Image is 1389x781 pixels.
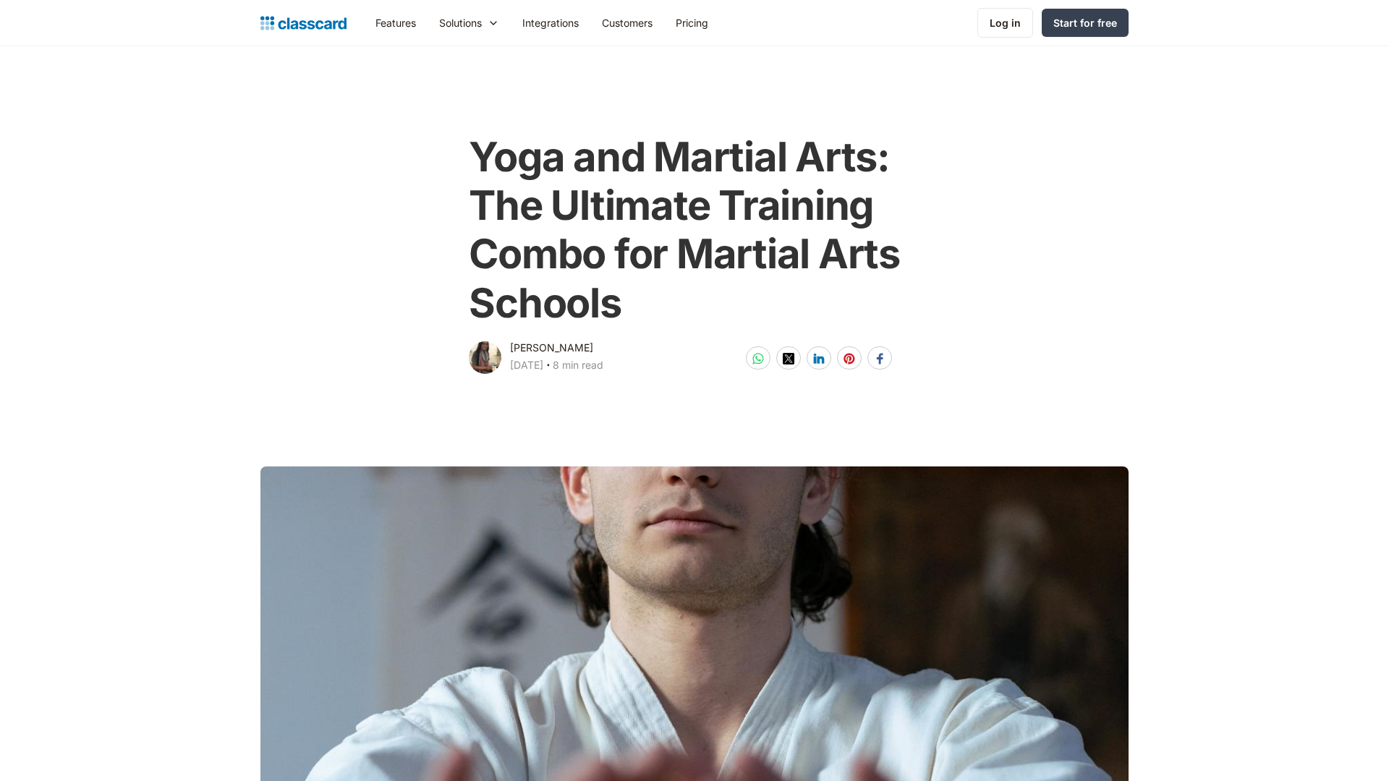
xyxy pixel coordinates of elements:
[752,353,764,364] img: whatsapp-white sharing button
[1053,15,1117,30] div: Start for free
[977,8,1033,38] a: Log in
[664,7,720,39] a: Pricing
[783,353,794,364] img: twitter-white sharing button
[439,15,482,30] div: Solutions
[364,7,428,39] a: Features
[469,133,919,328] h1: Yoga and Martial Arts: The Ultimate Training Combo for Martial Arts Schools
[260,13,347,33] a: Logo
[553,357,603,374] div: 8 min read
[590,7,664,39] a: Customers
[1042,9,1129,37] a: Start for free
[510,339,593,357] div: [PERSON_NAME]
[510,357,543,374] div: [DATE]
[990,15,1021,30] div: Log in
[874,353,885,364] img: facebook-white sharing button
[813,353,825,364] img: linkedin-white sharing button
[511,7,590,39] a: Integrations
[543,357,553,377] div: ‧
[844,353,855,364] img: pinterest-white sharing button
